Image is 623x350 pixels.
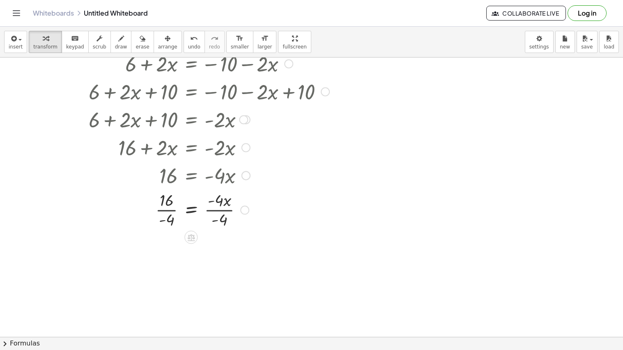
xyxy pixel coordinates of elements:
button: redoredo [205,31,225,53]
span: draw [115,44,127,50]
i: format_size [261,34,269,44]
button: draw [110,31,132,53]
button: load [599,31,619,53]
span: save [581,44,593,50]
button: fullscreen [278,31,311,53]
button: transform [29,31,62,53]
a: Whiteboards [33,9,74,17]
span: new [560,44,570,50]
span: settings [529,44,549,50]
span: insert [9,44,23,50]
button: insert [4,31,27,53]
span: erase [136,44,149,50]
span: fullscreen [283,44,306,50]
span: arrange [158,44,177,50]
span: keypad [66,44,84,50]
button: settings [525,31,554,53]
button: Toggle navigation [10,7,23,20]
button: format_sizesmaller [226,31,253,53]
button: undoundo [184,31,205,53]
button: new [555,31,575,53]
button: save [577,31,598,53]
button: Collaborate Live [486,6,566,21]
span: scrub [93,44,106,50]
button: erase [131,31,154,53]
span: smaller [231,44,249,50]
span: transform [33,44,57,50]
i: undo [190,34,198,44]
button: format_sizelarger [253,31,276,53]
span: load [604,44,614,50]
i: format_size [236,34,244,44]
span: redo [209,44,220,50]
i: redo [211,34,218,44]
button: Log in [568,5,607,21]
div: Apply the same math to both sides of the equation [184,231,198,244]
span: larger [257,44,272,50]
button: arrange [154,31,182,53]
button: keyboardkeypad [62,31,89,53]
button: scrub [88,31,111,53]
span: undo [188,44,200,50]
i: keyboard [71,34,79,44]
span: Collaborate Live [493,9,559,17]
